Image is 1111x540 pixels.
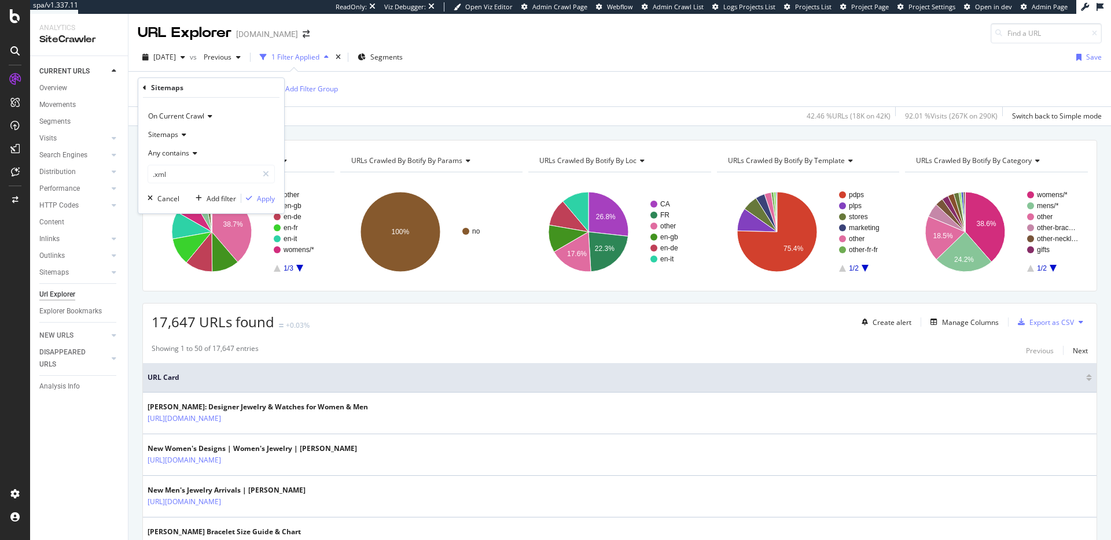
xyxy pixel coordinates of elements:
[521,2,587,12] a: Admin Crawl Page
[897,2,955,12] a: Project Settings
[849,264,859,272] text: 1/2
[991,23,1102,43] input: Find a URL
[39,267,69,279] div: Sitemaps
[1086,52,1102,62] div: Save
[190,52,199,62] span: vs
[148,148,189,158] span: Any contains
[567,250,587,258] text: 17.6%
[1021,2,1068,12] a: Admin Page
[39,99,76,111] div: Movements
[148,372,1083,383] span: URL Card
[39,289,120,301] a: Url Explorer
[148,485,306,495] div: New Men's Jewelry Arrivals | [PERSON_NAME]
[199,52,231,62] span: Previous
[1007,107,1102,125] button: Switch back to Simple mode
[849,213,868,221] text: stores
[723,2,775,11] span: Logs Projects List
[849,246,878,254] text: other-fr-fr
[1073,346,1088,356] div: Next
[39,199,79,212] div: HTTP Codes
[39,250,108,262] a: Outlinks
[153,52,176,62] span: 2025 Aug. 25th
[660,244,678,252] text: en-de
[39,33,119,46] div: SiteCrawler
[39,116,71,128] div: Segments
[39,216,120,228] a: Content
[660,200,670,208] text: CA
[39,330,108,342] a: NEW URLS
[1013,313,1074,331] button: Export as CSV
[39,199,108,212] a: HTTP Codes
[849,235,864,243] text: other
[39,166,76,178] div: Distribution
[283,246,314,254] text: womens/*
[933,232,953,240] text: 18.5%
[39,132,57,145] div: Visits
[285,84,338,94] div: Add Filter Group
[465,2,513,11] span: Open Viz Editor
[39,149,108,161] a: Search Engines
[905,182,1088,282] svg: A chart.
[138,48,190,66] button: [DATE]
[351,156,462,165] span: URLs Crawled By Botify By params
[849,202,862,210] text: plps
[1032,2,1068,11] span: Admin Page
[152,343,259,357] div: Showing 1 to 50 of 17,647 entries
[148,402,368,412] div: [PERSON_NAME]: Designer Jewelry & Watches for Women & Men
[39,116,120,128] a: Segments
[39,305,120,317] a: Explorer Bookmarks
[39,346,98,371] div: DISAPPEARED URLS
[39,330,73,342] div: NEW URLS
[270,82,338,96] button: Add Filter Group
[784,2,832,12] a: Projects List
[39,183,80,195] div: Performance
[977,220,996,228] text: 38.6%
[849,191,864,199] text: pdps
[1036,191,1068,199] text: womens/*
[39,99,120,111] a: Movements
[39,346,108,371] a: DISAPPEARED URLS
[151,83,183,93] div: Sitemaps
[191,193,236,204] button: Add filter
[1012,111,1102,121] div: Switch back to Simple mode
[279,324,284,327] img: Equal
[148,443,357,454] div: New Women's Designs | Women's Jewelry | [PERSON_NAME]
[840,2,889,12] a: Project Page
[353,48,407,66] button: Segments
[336,2,367,12] div: ReadOnly:
[39,267,108,279] a: Sitemaps
[653,2,704,11] span: Admin Crawl List
[528,182,711,282] div: A chart.
[857,313,911,331] button: Create alert
[148,111,204,121] span: On Current Crawl
[148,527,301,537] div: [PERSON_NAME] Bracelet Size Guide & Chart
[152,312,274,331] span: 17,647 URLs found
[454,2,513,12] a: Open Viz Editor
[905,111,998,121] div: 92.01 % Visits ( 267K on 290K )
[783,245,803,253] text: 75.4%
[39,380,120,393] a: Analysis Info
[717,182,900,282] div: A chart.
[532,2,587,11] span: Admin Crawl Page
[596,213,616,221] text: 26.8%
[39,233,60,245] div: Inlinks
[39,132,108,145] a: Visits
[1037,246,1050,254] text: gifts
[39,149,87,161] div: Search Engines
[1029,317,1074,327] div: Export as CSV
[199,48,245,66] button: Previous
[148,496,221,508] a: [URL][DOMAIN_NAME]
[241,193,275,204] button: Apply
[255,48,333,66] button: 1 Filter Applied
[1038,264,1047,272] text: 1/2
[660,233,678,241] text: en-gb
[370,52,403,62] span: Segments
[391,228,409,236] text: 100%
[39,233,108,245] a: Inlinks
[152,182,334,282] svg: A chart.
[660,222,676,230] text: other
[303,30,310,38] div: arrow-right-arrow-left
[284,191,299,199] text: other
[472,227,480,235] text: no
[1037,224,1076,232] text: other-brac…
